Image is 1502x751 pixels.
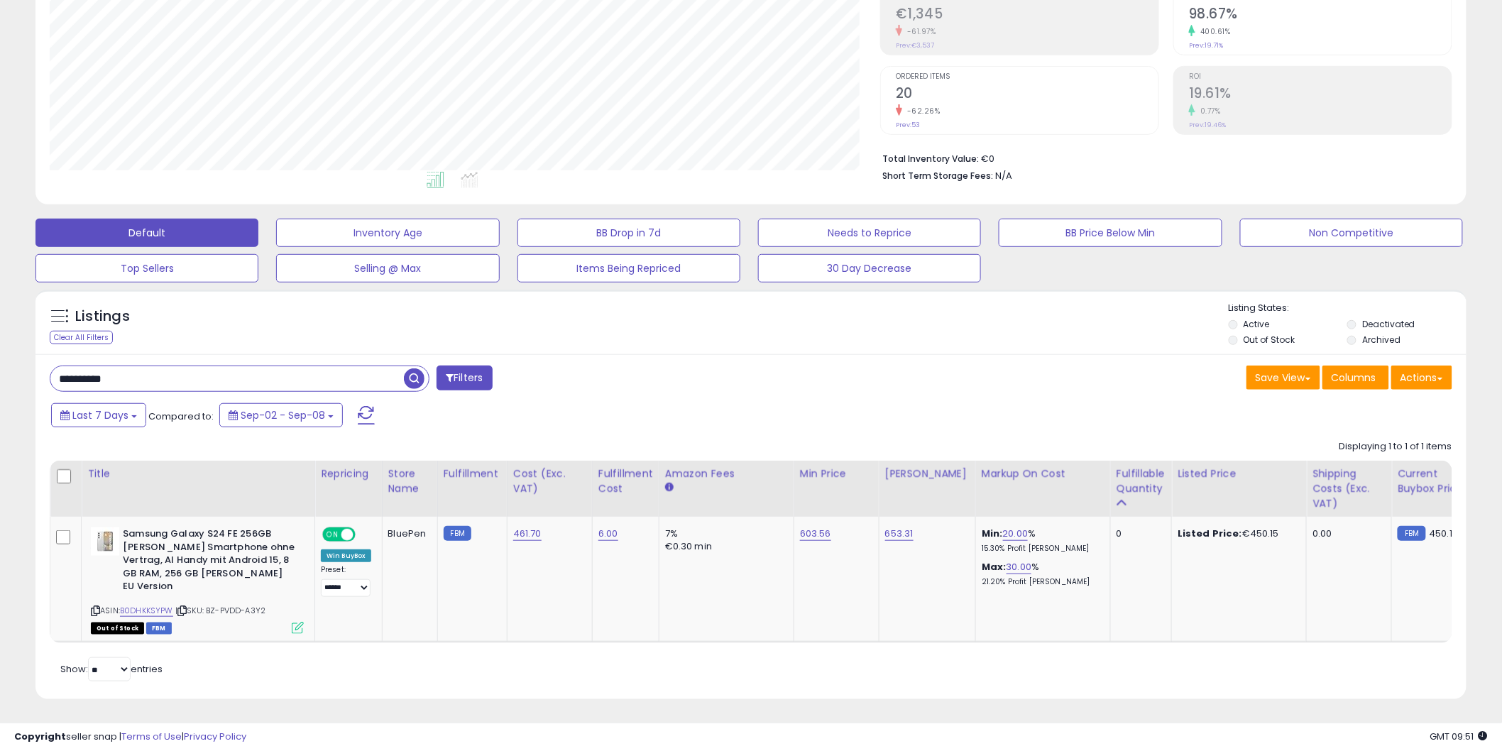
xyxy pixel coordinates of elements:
[276,219,499,247] button: Inventory Age
[1189,6,1452,25] h2: 98.67%
[885,466,970,481] div: [PERSON_NAME]
[896,6,1158,25] h2: €1,345
[1312,527,1381,540] div: 0.00
[120,605,173,617] a: B0DHKKSYPW
[665,540,783,553] div: €0.30 min
[121,730,182,743] a: Terms of Use
[1430,730,1488,743] span: 2025-09-16 09:51 GMT
[982,527,1100,554] div: %
[1178,527,1295,540] div: €450.15
[1229,302,1467,315] p: Listing States:
[1189,85,1452,104] h2: 19.61%
[1244,334,1295,346] label: Out of Stock
[14,730,66,743] strong: Copyright
[1240,219,1463,247] button: Non Competitive
[91,623,144,635] span: All listings that are currently out of stock and unavailable for purchase on Amazon
[982,560,1007,574] b: Max:
[35,254,258,283] button: Top Sellers
[896,121,920,129] small: Prev: 53
[1117,527,1161,540] div: 0
[665,527,783,540] div: 7%
[51,403,146,427] button: Last 7 Days
[175,605,265,616] span: | SKU: BZ-PVDD-A3Y2
[35,219,258,247] button: Default
[14,730,246,744] div: seller snap | |
[1195,106,1221,116] small: 0.77%
[60,662,163,676] span: Show: entries
[800,527,831,541] a: 603.56
[1003,527,1029,541] a: 20.00
[148,410,214,423] span: Compared to:
[902,26,936,37] small: -61.97%
[882,149,1442,166] li: €0
[388,527,427,540] div: BluePen
[324,529,341,541] span: ON
[1339,440,1452,454] div: Displaying 1 to 1 of 1 items
[513,466,586,496] div: Cost (Exc. VAT)
[1244,318,1270,330] label: Active
[87,466,309,481] div: Title
[219,403,343,427] button: Sep-02 - Sep-08
[91,527,304,632] div: ASIN:
[1391,366,1452,390] button: Actions
[598,466,653,496] div: Fulfillment Cost
[1430,527,1459,540] span: 450.14
[902,106,941,116] small: -62.26%
[1189,121,1226,129] small: Prev: 19.46%
[1398,466,1471,496] div: Current Buybox Price
[72,408,128,422] span: Last 7 Days
[1195,26,1231,37] small: 400.61%
[665,481,674,494] small: Amazon Fees.
[1178,527,1242,540] b: Listed Price:
[758,254,981,283] button: 30 Day Decrease
[241,408,325,422] span: Sep-02 - Sep-08
[882,170,993,182] b: Short Term Storage Fees:
[1007,560,1032,574] a: 30.00
[513,527,542,541] a: 461.70
[517,254,740,283] button: Items Being Repriced
[598,527,618,541] a: 6.00
[896,85,1158,104] h2: 20
[982,561,1100,587] div: %
[896,73,1158,81] span: Ordered Items
[1246,366,1320,390] button: Save View
[665,466,788,481] div: Amazon Fees
[1189,41,1223,50] small: Prev: 19.71%
[437,366,492,390] button: Filters
[1189,73,1452,81] span: ROI
[896,41,934,50] small: Prev: €3,537
[75,307,130,327] h5: Listings
[91,527,119,556] img: 31BV-W47qHL._SL40_.jpg
[800,466,873,481] div: Min Price
[50,331,113,344] div: Clear All Filters
[995,169,1012,182] span: N/A
[321,565,371,597] div: Preset:
[388,466,432,496] div: Store Name
[999,219,1222,247] button: BB Price Below Min
[321,466,376,481] div: Repricing
[982,577,1100,587] p: 21.20% Profit [PERSON_NAME]
[885,527,914,541] a: 653.31
[146,623,172,635] span: FBM
[982,466,1104,481] div: Markup on Cost
[1322,366,1389,390] button: Columns
[517,219,740,247] button: BB Drop in 7d
[1362,334,1400,346] label: Archived
[1362,318,1415,330] label: Deactivated
[353,529,376,541] span: OFF
[1398,526,1425,541] small: FBM
[276,254,499,283] button: Selling @ Max
[1178,466,1300,481] div: Listed Price
[882,153,979,165] b: Total Inventory Value:
[184,730,246,743] a: Privacy Policy
[982,527,1003,540] b: Min:
[1117,466,1166,496] div: Fulfillable Quantity
[321,549,371,562] div: Win BuyBox
[975,461,1110,517] th: The percentage added to the cost of goods (COGS) that forms the calculator for Min & Max prices.
[444,466,501,481] div: Fulfillment
[758,219,981,247] button: Needs to Reprice
[444,526,471,541] small: FBM
[982,544,1100,554] p: 15.30% Profit [PERSON_NAME]
[1312,466,1386,511] div: Shipping Costs (Exc. VAT)
[123,527,295,597] b: Samsung Galaxy S24 FE 256GB [PERSON_NAME] Smartphone ohne Vertrag, AI Handy mit Android 15, 8 GB ...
